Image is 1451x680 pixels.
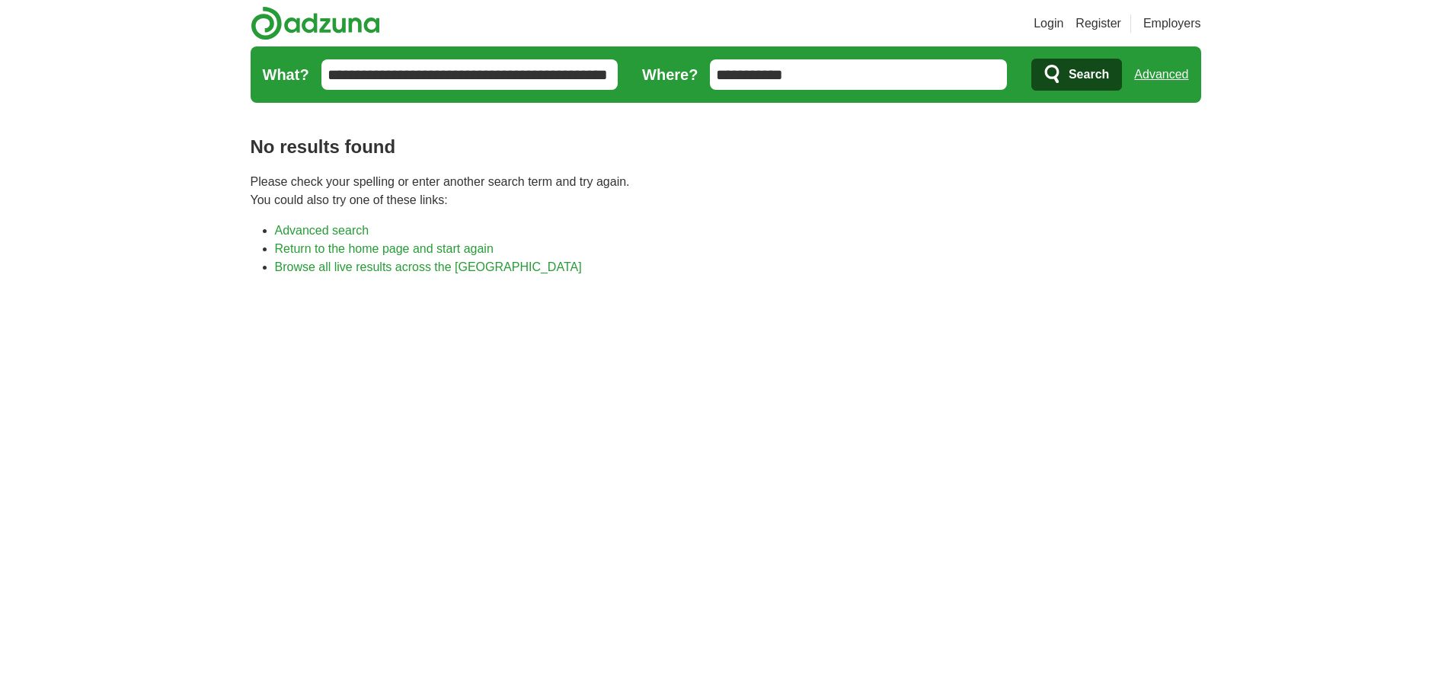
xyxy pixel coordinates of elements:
[251,173,1201,209] p: Please check your spelling or enter another search term and try again. You could also try one of ...
[251,133,1201,161] h1: No results found
[1034,14,1063,33] a: Login
[275,224,369,237] a: Advanced search
[1134,59,1188,90] a: Advanced
[1031,59,1122,91] button: Search
[1143,14,1201,33] a: Employers
[251,6,380,40] img: Adzuna logo
[1069,59,1109,90] span: Search
[275,260,582,273] a: Browse all live results across the [GEOGRAPHIC_DATA]
[1075,14,1121,33] a: Register
[642,63,698,86] label: Where?
[275,242,494,255] a: Return to the home page and start again
[263,63,309,86] label: What?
